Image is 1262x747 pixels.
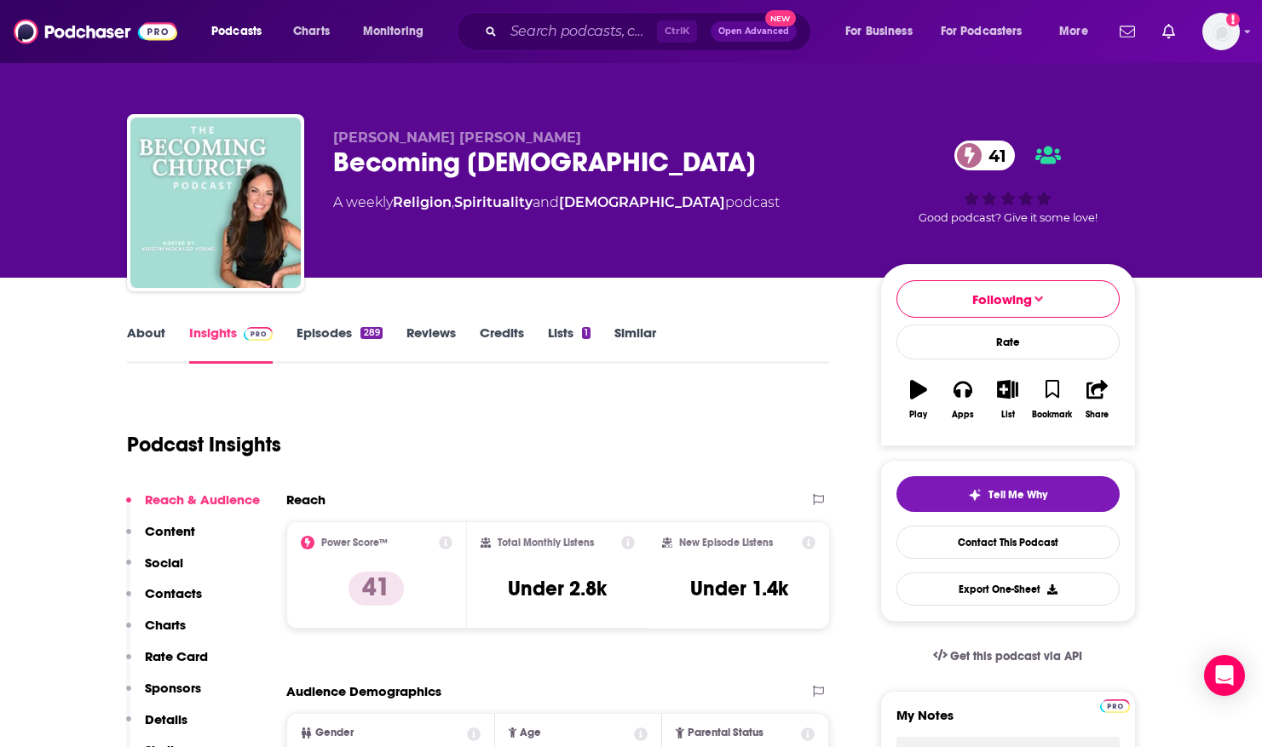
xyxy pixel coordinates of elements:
button: Reach & Audience [126,491,260,523]
a: InsightsPodchaser Pro [189,325,274,364]
div: List [1001,410,1015,420]
p: Content [145,523,195,539]
h3: Under 1.4k [690,576,788,601]
span: Open Advanced [718,27,789,36]
button: Open AdvancedNew [711,21,797,42]
p: Sponsors [145,680,201,696]
button: tell me why sparkleTell Me Why [896,476,1120,512]
p: Rate Card [145,648,208,664]
button: open menu [199,18,284,45]
button: open menu [1047,18,1109,45]
button: Apps [941,369,985,430]
h2: Audience Demographics [286,683,441,699]
button: Show profile menu [1202,13,1240,50]
h2: Total Monthly Listens [498,537,594,549]
div: Rate [896,325,1120,359]
a: Pro website [1100,697,1130,713]
label: My Notes [896,707,1120,737]
p: 41 [349,572,404,606]
h2: Reach [286,491,326,508]
input: Search podcasts, credits, & more... [504,18,657,45]
span: Following [972,291,1032,307]
img: tell me why sparkle [968,488,982,502]
button: Play [896,369,941,430]
span: Charts [293,20,330,43]
img: Podchaser Pro [1100,699,1130,713]
h3: Under 2.8k [508,576,607,601]
div: Bookmark [1032,410,1072,420]
button: Following [896,280,1120,318]
span: Parental Status [688,727,764,738]
span: More [1059,20,1088,43]
p: Reach & Audience [145,491,260,508]
a: Episodes289 [297,325,382,364]
a: Similar [614,325,656,364]
div: Share [1086,410,1109,420]
a: Get this podcast via API [919,635,1097,677]
h1: Podcast Insights [127,432,281,457]
span: For Podcasters [941,20,1023,43]
div: Search podcasts, credits, & more... [473,12,827,51]
p: Charts [145,617,186,633]
img: Podchaser Pro [244,327,274,341]
button: Export One-Sheet [896,572,1120,606]
span: Gender [315,727,354,738]
button: Rate Card [126,648,208,680]
h2: New Episode Listens [679,537,773,549]
span: Podcasts [211,20,262,43]
a: Religion [393,194,452,210]
div: 41Good podcast? Give it some love! [880,129,1136,235]
a: 41 [954,141,1015,170]
img: Podchaser - Follow, Share and Rate Podcasts [14,15,177,48]
a: Show notifications dropdown [1113,17,1142,46]
button: Contacts [126,585,202,617]
span: Good podcast? Give it some love! [919,211,1098,224]
span: and [533,194,559,210]
button: open menu [833,18,934,45]
h2: Power Score™ [321,537,388,549]
span: , [452,194,454,210]
span: Logged in as ShellB [1202,13,1240,50]
div: 1 [582,327,591,339]
a: Charts [282,18,340,45]
button: Social [126,555,183,586]
button: Content [126,523,195,555]
a: Spirituality [454,194,533,210]
img: User Profile [1202,13,1240,50]
button: Bookmark [1030,369,1075,430]
a: Lists1 [548,325,591,364]
a: Credits [480,325,524,364]
a: [DEMOGRAPHIC_DATA] [559,194,725,210]
button: Details [126,711,187,743]
div: Play [909,410,927,420]
span: 41 [971,141,1015,170]
button: List [985,369,1029,430]
span: Get this podcast via API [950,649,1082,664]
span: Ctrl K [657,20,697,43]
div: Apps [952,410,974,420]
button: open menu [351,18,446,45]
button: Share [1075,369,1119,430]
svg: Add a profile image [1226,13,1240,26]
div: Open Intercom Messenger [1204,655,1245,696]
p: Contacts [145,585,202,601]
button: Charts [126,617,186,648]
span: For Business [845,20,913,43]
div: A weekly podcast [333,192,780,213]
span: Tell Me Why [988,488,1047,502]
span: New [765,10,796,26]
span: [PERSON_NAME] [PERSON_NAME] [333,129,581,146]
p: Social [145,555,183,571]
button: open menu [930,18,1047,45]
p: Details [145,711,187,727]
span: Monitoring [363,20,424,43]
button: Sponsors [126,680,201,711]
a: Show notifications dropdown [1155,17,1182,46]
span: Age [520,727,541,738]
div: 289 [360,327,382,339]
img: Becoming Church [130,118,301,288]
a: Reviews [406,325,456,364]
a: Contact This Podcast [896,526,1120,559]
